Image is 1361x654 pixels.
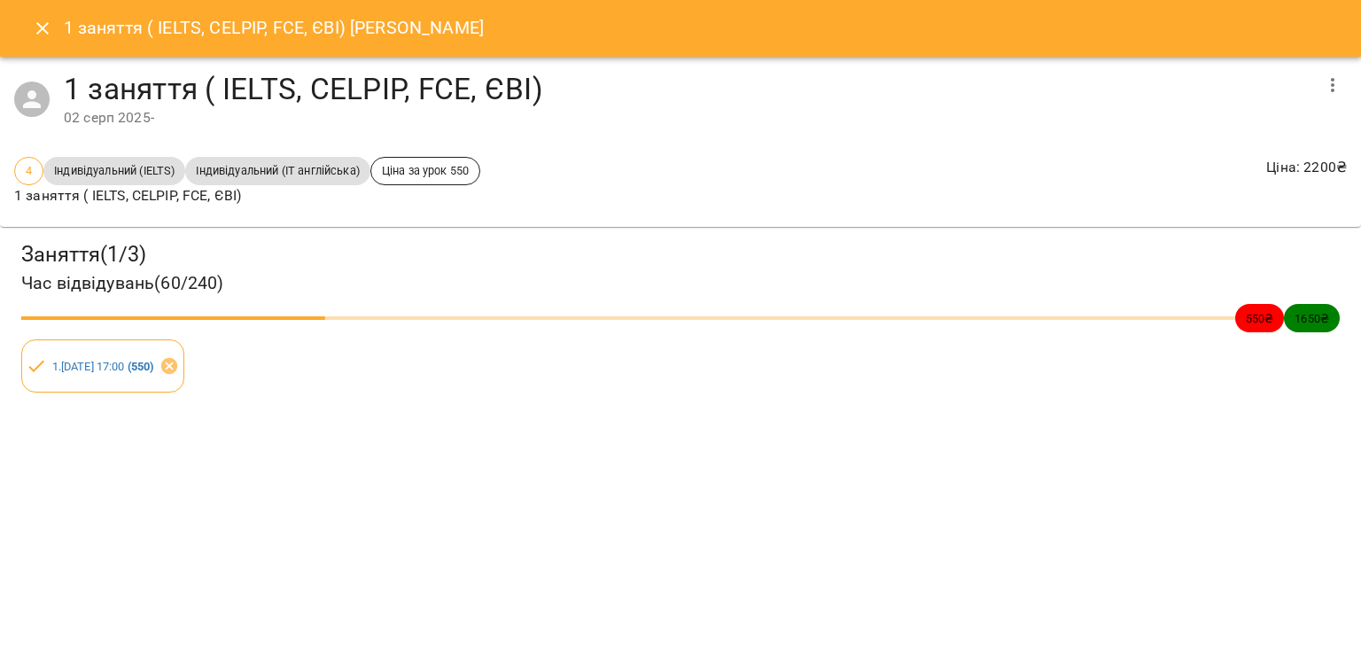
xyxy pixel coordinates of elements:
[21,7,64,50] button: Close
[1235,310,1285,327] span: 550 ₴
[1266,157,1347,178] p: Ціна : 2200 ₴
[185,162,369,179] span: Індивідуальний (ІТ англійська)
[1284,310,1340,327] span: 1650 ₴
[64,14,484,42] h6: 1 заняття ( IELTS, CELPIP, FCE, ЄВІ) [PERSON_NAME]
[21,269,1340,297] h4: Час відвідувань ( 60 / 240 )
[128,360,154,373] b: ( 550 )
[43,162,185,179] span: Індивідуальний (IELTS)
[64,71,1311,107] h4: 1 заняття ( IELTS, CELPIP, FCE, ЄВІ)
[21,339,184,393] div: 1.[DATE] 17:00 (550)
[14,185,480,206] p: 1 заняття ( IELTS, CELPIP, FCE, ЄВІ)
[21,241,1340,269] h3: Заняття ( 1 / 3 )
[371,162,479,179] span: Ціна за урок 550
[64,107,1311,128] div: 02 серп 2025 -
[15,162,43,179] span: 4
[52,360,154,373] a: 1.[DATE] 17:00 (550)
